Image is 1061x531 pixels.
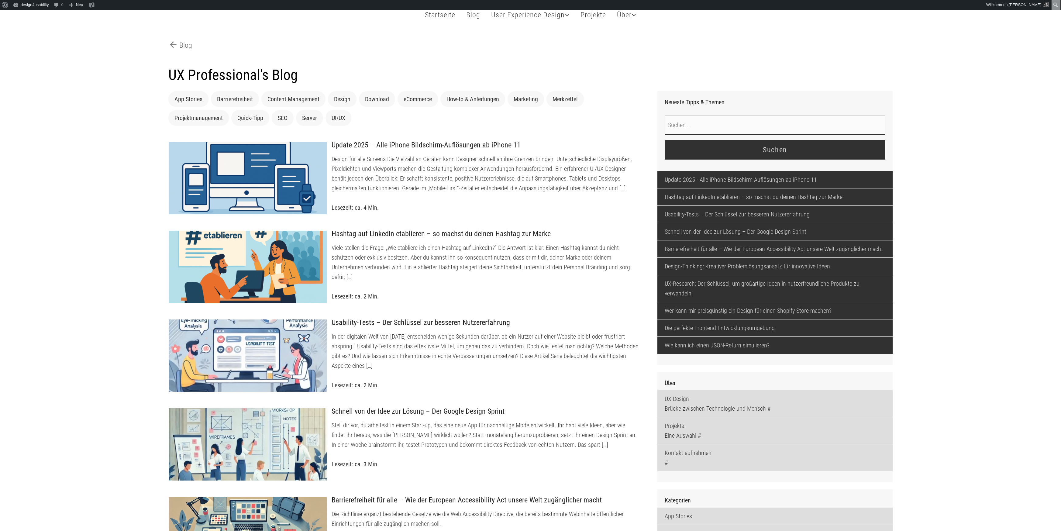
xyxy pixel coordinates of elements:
[332,420,640,450] p: Stell dir vor, du arbeitest in einem Start-up, das eine neue App für nachhaltige Mode entwickelt....
[332,408,640,415] h3: Schnell von der Idee zur Lösung – Der Google Design Sprint
[615,3,639,26] a: Über
[332,381,379,389] span: Lesezeit: ca. 2 Min.
[332,141,640,149] h3: Update 2025 – Alle iPhone Bildschirm-Auflösungen ab iPhone 11
[217,95,253,103] a: Barrierefreiheit
[657,240,893,257] a: Barrierefreiheit für alle – Wie der European Accessibility Act unsere Welt zugänglicher macht
[332,332,640,371] p: In der digitalen Welt von [DATE] entscheiden wenige Sekunden darüber, ob ein Nutzer auf einer Web...
[657,206,893,223] a: Usability-Tests – Der Schlüssel zur besseren Nutzererfahrung
[332,114,345,122] a: UI/UX
[332,460,379,468] span: Lesezeit: ca. 3 Min.
[657,319,893,336] a: Die perfekte Frontend-Entwicklungsumgebung
[365,95,389,103] a: Download
[237,114,263,122] a: Quick-Tipp
[278,114,288,122] a: SEO
[422,3,458,26] a: Startseite
[665,379,886,387] h3: Über
[665,404,886,413] p: Brücke zwischen Technologie und Mensch
[657,188,893,205] a: Hashtag auf LinkedIn etablieren – so machst du deinen Hashtag zur Marke
[404,95,432,103] a: eCommerce
[267,95,319,103] a: Content Management
[174,95,202,103] a: App Stories
[1009,2,1041,7] span: [PERSON_NAME]
[332,154,640,193] p: Design für alle Screens Die Vielzahl an Geräten kann Designer schnell an ihre Grenzen bringen. Un...
[657,417,893,444] a: ProjekteEine Auswahl
[168,40,179,50] span: arrow_back
[665,98,886,106] h3: Neueste Tipps & Themen
[657,258,893,275] a: Design-Thinking: Kreativer Problemlösungsansatz für innovative Ideen
[657,302,893,319] a: Wer kann mir preisgünstig ein Design für einen Shopify-Store machen?
[665,140,886,160] input: Suchen
[334,95,350,103] a: Design
[332,509,640,529] p: Die Richtlinie ergänzt bestehende Gesetze wie die Web Accessibility Directive, die bereits bestim...
[657,171,893,188] a: Update 2025 - Alle iPhone Bildschirm-Auflösungen ab iPhone 11
[657,444,893,471] a: Kontakt aufnehmen
[657,508,893,525] a: App Stories
[464,3,483,26] a: Blog
[332,496,640,504] h3: Barrierefreiheit für alle – Wie der European Accessibility Act unsere Welt zugänglicher macht
[665,497,886,504] h2: Kategorien
[174,114,223,122] a: Projektmanagement
[332,293,379,300] span: Lesezeit: ca. 2 Min.
[578,3,608,26] a: Projekte
[553,95,578,103] a: Merkzettel
[332,243,640,282] p: Viele stellen die Frage: „Wie etabliere ich einen Hashtag auf LinkedIn?“ Die Antwort ist klar: Ei...
[657,337,893,354] a: Wie kann ich einen JSON-Return simulieren?
[168,67,893,84] h1: UX Professional's Blog
[665,431,886,440] p: Eine Auswahl
[446,95,499,103] a: How-to & Anleitungen
[657,275,893,302] a: UX-Research: Der Schlüssel, um großartige Ideen in nutzerfreundliche Produkte zu verwandeln!
[657,390,893,417] a: UX DesignBrücke zwischen Technologie und Mensch
[332,204,379,211] span: Lesezeit: ca. 4 Min.
[514,95,538,103] a: Marketing
[489,3,572,26] a: User Experience Design
[168,40,192,51] a: arrow_backBlog
[657,223,893,240] a: Schnell von der Idee zur Lösung – Der Google Design Sprint
[332,230,640,238] h3: Hashtag auf LinkedIn etablieren – so machst du deinen Hashtag zur Marke
[302,114,317,122] a: Server
[332,319,640,327] h3: Usability-Tests – Der Schlüssel zur besseren Nutzererfahrung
